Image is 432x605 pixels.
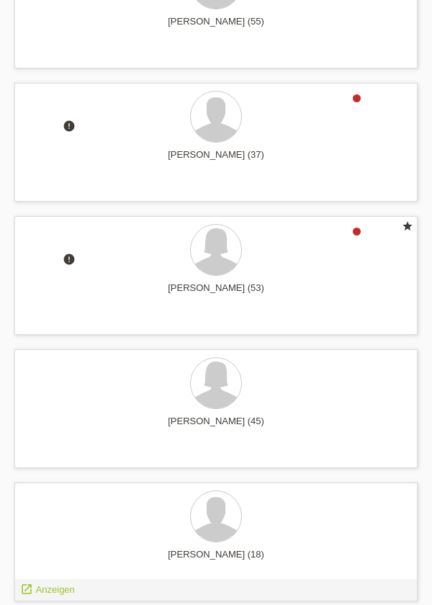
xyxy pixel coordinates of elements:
[26,282,406,305] div: [PERSON_NAME] (53)
[63,120,76,133] i: error
[402,220,413,232] i: star
[26,549,406,572] div: [PERSON_NAME] (18)
[36,584,75,595] span: Anzeigen
[20,584,75,595] a: launch Anzeigen
[63,120,76,135] div: Zurückgewiesen
[63,253,76,268] div: Zurückgewiesen
[26,16,406,39] div: [PERSON_NAME] (55)
[26,416,406,439] div: [PERSON_NAME] (45)
[26,149,406,172] div: [PERSON_NAME] (37)
[63,253,76,266] i: error
[20,583,33,596] i: launch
